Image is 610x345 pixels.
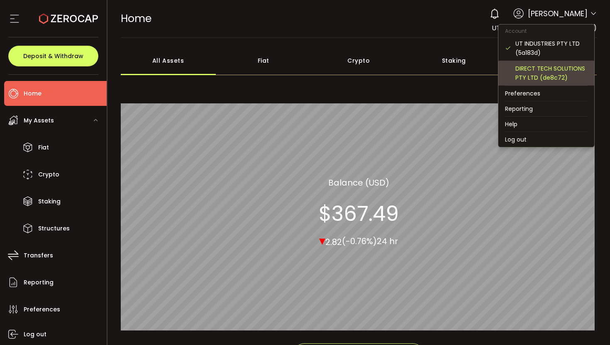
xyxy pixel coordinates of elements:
span: Staking [38,196,61,208]
span: (-0.76%) [342,235,377,247]
span: 24 hr [377,235,398,247]
li: Preferences [498,86,594,101]
span: Transfers [24,250,53,262]
span: My Assets [24,115,54,127]
iframe: Chat Widget [511,255,610,345]
li: Log out [498,132,594,147]
span: 2.82 [325,236,342,247]
span: Account [498,27,533,34]
span: Log out [24,328,46,340]
section: $367.49 [319,201,399,226]
span: Home [24,88,41,100]
div: Staking [406,46,502,75]
span: Deposit & Withdraw [23,53,83,59]
span: ▾ [319,231,325,249]
button: Deposit & Withdraw [8,46,98,66]
span: Reporting [24,276,54,289]
span: Structures [38,223,70,235]
span: Home [121,11,151,26]
div: DIRECT TECH SOLUTIONS PTY LTD (de8c72) [515,64,588,82]
span: Fiat [38,142,49,154]
span: Preferences [24,303,60,316]
div: Chat-Widget [511,255,610,345]
section: Balance (USD) [328,176,389,188]
div: UT INDUSTRIES PTY LTD (5a183d) [515,39,588,57]
li: Help [498,117,594,132]
div: Crypto [311,46,407,75]
span: [PERSON_NAME] [528,8,588,19]
span: Crypto [38,169,59,181]
li: Reporting [498,101,594,116]
span: UT INDUSTRIES PTY LTD (5a183d) [492,23,597,33]
div: All Assets [121,46,216,75]
div: Fiat [216,46,311,75]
